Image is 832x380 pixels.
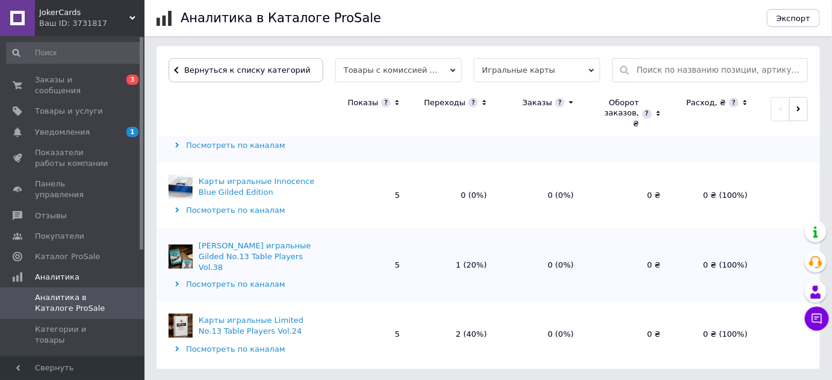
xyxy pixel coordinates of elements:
td: 0 ₴ [586,302,672,367]
div: Показы [348,97,379,108]
td: 1 (20%) [412,228,498,302]
div: [PERSON_NAME] игральные Gilded No.13 Table Players Vol.38 [199,241,322,274]
td: 0 ₴ (100%) [673,163,760,228]
div: Переходы [424,97,465,108]
span: Товары с комиссией за заказ [335,58,462,82]
img: Карты игральные Limited No.13 Table Players Vol.24 [169,314,193,338]
td: 0 ₴ [586,228,672,302]
span: 1 [126,127,138,137]
button: Экспорт [767,9,820,27]
button: Вернуться к списку категорий [169,58,323,82]
span: Заказы и сообщения [35,75,111,96]
td: 0 ₴ (100%) [673,302,760,367]
span: Уведомления [35,127,90,138]
span: Аналитика в Каталоге ProSale [35,292,111,314]
td: 0 (0%) [499,228,586,302]
div: Заказы [523,97,552,108]
span: Вернуться к списку категорий [181,66,311,75]
input: Поиск по названию позиции, артикулу, поисковым запросам [637,59,801,82]
td: 5 [325,228,412,302]
div: Карты игральные Innocence Blue Gilded Edition [199,176,322,198]
span: Каталог ProSale [35,251,100,262]
button: Чат с покупателем [805,307,829,331]
div: Ваш ID: 3731817 [39,18,144,29]
span: Товары и услуги [35,106,103,117]
span: Показатели работы компании [35,147,111,169]
span: Экспорт [777,14,810,23]
td: 0 (0%) [499,163,586,228]
div: Расход, ₴ [686,97,726,108]
img: Карты игральные Innocence Blue Gilded Edition [169,175,193,199]
span: 3 [126,75,138,85]
span: Аналитика [35,272,79,283]
span: Панель управления [35,179,111,200]
div: Посмотреть по каналам [169,344,322,355]
h1: Аналитика в Каталоге ProSale [181,11,381,25]
td: 5 [325,302,412,367]
span: JokerCards [39,7,129,18]
span: Покупатели [35,231,84,242]
div: Посмотреть по каналам [169,279,322,290]
span: Отзывы [35,210,67,221]
div: Карты игральные Limited No.13 Table Players Vol.24 [199,315,322,337]
span: Игральные карты [474,58,600,82]
img: Карты игральные Gilded No.13 Table Players Vol.38 [169,245,193,269]
td: 0 ₴ [586,163,672,228]
div: Посмотреть по каналам [169,205,322,216]
td: 0 (0%) [412,163,498,228]
span: Категории и товары [35,324,111,346]
td: 2 (40%) [412,302,498,367]
div: Посмотреть по каналам [169,140,322,151]
td: 0 ₴ (100%) [673,228,760,302]
input: Поиск [6,42,142,64]
td: 5 [325,163,412,228]
td: 0 (0%) [499,302,586,367]
div: Оборот заказов, ₴ [598,97,639,130]
span: Источники [35,355,79,366]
